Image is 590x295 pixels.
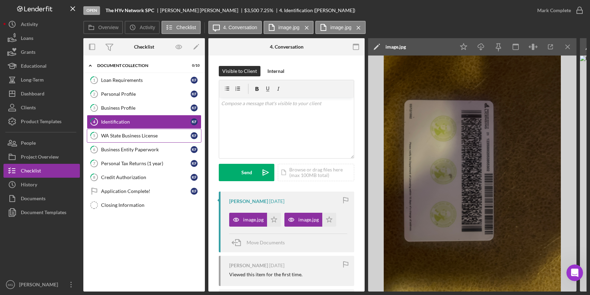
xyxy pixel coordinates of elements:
div: If you’re receiving this message, it seems you've logged at least 30 sessions. Well done! [11,82,108,103]
div: Mark Complete [537,3,571,17]
div: Business Profile [101,105,191,111]
b: The HYv Network SPC [106,8,154,13]
label: Activity [140,25,155,30]
iframe: Intercom live chat [566,264,583,281]
div: 7.25 % [260,8,273,13]
a: 6Business Entity PaperworkKF [87,143,201,157]
div: 0 / 10 [187,64,200,68]
div: image.jpg [298,217,319,222]
button: Move Documents [229,234,292,251]
button: Documents [3,192,80,205]
div: Hi [PERSON_NAME],If you’re receiving this message, it seems you've logged at least 30 sessions. W... [6,68,114,212]
div: Application Complete! [101,188,191,194]
a: 8Credit AuthorizationKF [87,170,201,184]
div: K F [191,104,198,111]
label: Overview [98,25,118,30]
button: image.jpg [284,213,336,227]
button: Activity [125,21,159,34]
button: image.jpg [229,213,281,227]
div: Educational [21,59,47,75]
div: History [21,178,37,193]
button: Checklist [3,164,80,178]
div: People [21,136,36,152]
a: Grants [3,45,80,59]
span: $3,500 [244,7,259,13]
div: Hi [PERSON_NAME], [11,72,108,79]
div: Project Overview [21,150,59,166]
button: Upload attachment [33,222,39,227]
button: Project Overview [3,150,80,164]
div: Product Templates [21,115,61,130]
textarea: Message… [6,207,133,219]
img: Profile image for David [20,4,31,15]
button: Send a message… [119,219,130,230]
label: 4. Conversation [223,25,257,30]
div: K F [191,77,198,84]
div: 4. Conversation [270,44,304,50]
div: Personal Profile [101,91,191,97]
div: While we're not able to build everything that's requested, your input is helping to shape our lon... [11,157,108,184]
button: Overview [83,21,123,34]
button: Document Templates [3,205,80,219]
div: Dashboard [21,87,44,102]
div: [PERSON_NAME] [229,263,268,268]
div: As you know, we're constantly looking for ways to improving the platform, and I'd love to hear yo... [11,106,108,153]
button: Loans [3,31,80,45]
div: Activity [21,17,38,33]
label: image.jpg [279,25,300,30]
div: Document Templates [21,205,66,221]
div: Our offices are closed for the Fourth of July Holiday until [DATE]. [21,42,126,55]
a: Application Complete!KF [87,184,201,198]
div: Checklist [134,44,154,50]
b: Is there functionality that you’d like to see us build that would bring you even more value? [11,127,107,153]
button: Send [219,164,274,181]
button: Visible to Client [219,66,260,76]
a: Closing Information [87,198,201,212]
div: Personal Tax Returns (1 year) [101,161,191,166]
button: People [3,136,80,150]
a: 7Personal Tax Returns (1 year)KF [87,157,201,170]
a: Clients [3,101,80,115]
button: History [3,178,80,192]
div: K F [191,160,198,167]
tspan: 7 [93,161,95,166]
div: Credit Authorization [101,175,191,180]
button: image.jpg [264,21,314,34]
tspan: 6 [93,147,95,152]
p: Active over [DATE] [34,9,76,16]
div: Send [241,164,252,181]
div: Loan Requirements [101,77,191,83]
button: Educational [3,59,80,73]
div: Documents [21,192,45,207]
div: K F [191,174,198,181]
button: Activity [3,17,80,31]
div: K F [191,132,198,139]
button: Start recording [44,222,50,227]
div: [PERSON_NAME] [PERSON_NAME] [160,8,244,13]
div: Checklist [21,164,41,179]
button: Long-Term [3,73,80,87]
a: 3Business ProfileKF [87,101,201,115]
div: image.jpg [385,44,406,50]
span: Move Documents [247,239,285,245]
button: Home [109,3,122,16]
div: [PERSON_NAME] [229,199,268,204]
a: 2Personal ProfileKF [87,87,201,101]
label: Checklist [176,25,196,30]
button: Dashboard [3,87,80,101]
div: Business Entity Paperwork [101,147,191,152]
time: 2023-11-07 20:41 [269,263,284,268]
button: image.jpg [315,21,366,34]
button: Checklist [161,21,201,34]
tspan: 1 [93,78,95,82]
div: Open [83,6,100,15]
div: Close [122,3,134,15]
div: Closing Information [101,202,201,208]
